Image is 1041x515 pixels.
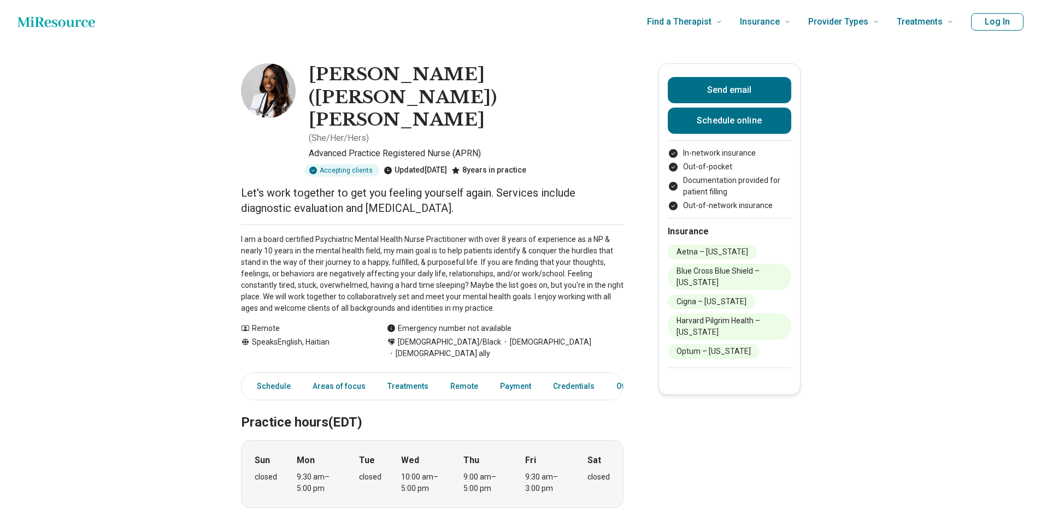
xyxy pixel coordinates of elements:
strong: Mon [297,454,315,467]
strong: Wed [401,454,419,467]
strong: Sat [587,454,601,467]
p: Let's work together to get you feeling yourself again. Services include diagnostic evaluation and... [241,185,624,216]
strong: Tue [359,454,375,467]
div: Accepting clients [304,164,379,176]
div: 9:00 am – 5:00 pm [463,471,505,494]
li: Blue Cross Blue Shield – [US_STATE] [668,264,791,290]
li: Out-of-network insurance [668,200,791,211]
strong: Fri [525,454,536,467]
a: Home page [17,11,95,33]
a: Payment [493,375,538,398]
div: Updated [DATE] [384,164,447,176]
span: [DEMOGRAPHIC_DATA]/Black [398,336,501,348]
span: Treatments [897,14,943,29]
span: [DEMOGRAPHIC_DATA] [501,336,591,348]
span: [DEMOGRAPHIC_DATA] ally [387,348,490,359]
ul: Payment options [668,147,791,211]
h2: Practice hours (EDT) [241,387,624,432]
span: Insurance [740,14,780,29]
div: closed [587,471,610,483]
p: ( She/Her/Hers ) [309,132,369,145]
a: Credentials [546,375,601,398]
img: Kimberly Monestime, Advanced Practice Registered Nurse (APRN) [241,63,296,118]
li: Aetna – [US_STATE] [668,245,757,259]
h1: [PERSON_NAME] ([PERSON_NAME]) [PERSON_NAME] [309,63,624,132]
div: 9:30 am – 3:00 pm [525,471,567,494]
a: Schedule [244,375,297,398]
li: Optum – [US_STATE] [668,344,760,359]
div: When does the program meet? [241,440,624,508]
strong: Thu [463,454,479,467]
a: Remote [444,375,485,398]
div: Remote [241,323,365,334]
span: Find a Therapist [647,14,711,29]
div: Emergency number not available [387,323,511,334]
li: Out-of-pocket [668,161,791,173]
div: Speaks English, Haitian [241,336,365,359]
li: In-network insurance [668,147,791,159]
div: 8 years in practice [451,164,526,176]
div: closed [359,471,381,483]
strong: Sun [255,454,270,467]
a: Schedule online [668,108,791,134]
a: Areas of focus [306,375,372,398]
li: Cigna – [US_STATE] [668,294,755,309]
span: Provider Types [808,14,868,29]
a: Treatments [381,375,435,398]
div: 10:00 am – 5:00 pm [401,471,443,494]
li: Documentation provided for patient filling [668,175,791,198]
div: closed [255,471,277,483]
div: 9:30 am – 5:00 pm [297,471,339,494]
p: I am a board certified Psychiatric Mental Health Nurse Practitioner with over 8 years of experien... [241,234,624,314]
li: Harvard Pilgrim Health – [US_STATE] [668,313,791,340]
h2: Insurance [668,225,791,238]
a: Other [610,375,649,398]
button: Log In [971,13,1024,31]
p: Advanced Practice Registered Nurse (APRN) [309,147,624,160]
button: Send email [668,77,791,103]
